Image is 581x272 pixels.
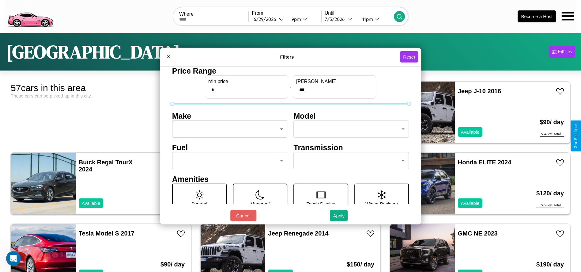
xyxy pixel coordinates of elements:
div: 11pm [359,16,375,22]
div: $ 720 est. total [536,203,564,208]
h4: Transmission [294,143,409,152]
iframe: Intercom live chat [6,251,21,266]
button: 9pm [287,16,321,22]
label: Until [325,10,394,16]
p: Available [82,199,100,207]
div: $ 540 est. total [540,132,564,137]
h3: $ 90 / day [540,113,564,132]
button: 6/29/2026 [252,16,286,22]
div: 9pm [289,16,303,22]
a: Jeep Renegade 2014 [268,230,329,237]
button: 11pm [357,16,394,22]
label: Where [179,11,248,17]
button: Become a Host [518,10,556,22]
img: logo [5,3,56,29]
p: Moonroof [251,199,270,208]
button: Reset [400,51,418,63]
a: GMC NE 2023 [458,230,498,237]
button: Apply [330,210,348,221]
h1: [GEOGRAPHIC_DATA] [6,39,180,64]
div: 57 cars in this area [11,83,191,93]
p: Sunroof [191,199,208,208]
a: Honda ELITE 2024 [458,159,511,166]
label: From [252,10,321,16]
a: Jeep J-10 2016 [458,88,501,94]
h4: Fuel [172,143,288,152]
div: 7 / 5 / 2026 [325,16,348,22]
button: Cancel [230,210,256,221]
a: Buick Regal TourX 2024 [79,159,133,173]
p: Available [461,128,480,136]
div: 6 / 29 / 2026 [254,16,279,22]
div: These cars can be picked up in this city. [11,93,191,98]
p: Winter Package [365,199,398,208]
h4: Model [294,111,409,120]
div: Give Feedback [574,124,578,148]
p: Touch Display [307,199,335,208]
h4: Price Range [172,66,409,75]
h4: Filters [174,54,400,59]
button: Filters [549,46,575,58]
div: Filters [558,49,572,55]
label: min price [208,79,285,84]
h3: $ 120 / day [536,184,564,203]
h4: Amenities [172,174,409,183]
p: - [290,83,291,91]
label: [PERSON_NAME] [296,79,373,84]
p: Available [461,199,480,207]
a: Tesla Model S 2017 [79,230,134,237]
h4: Make [172,111,288,120]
